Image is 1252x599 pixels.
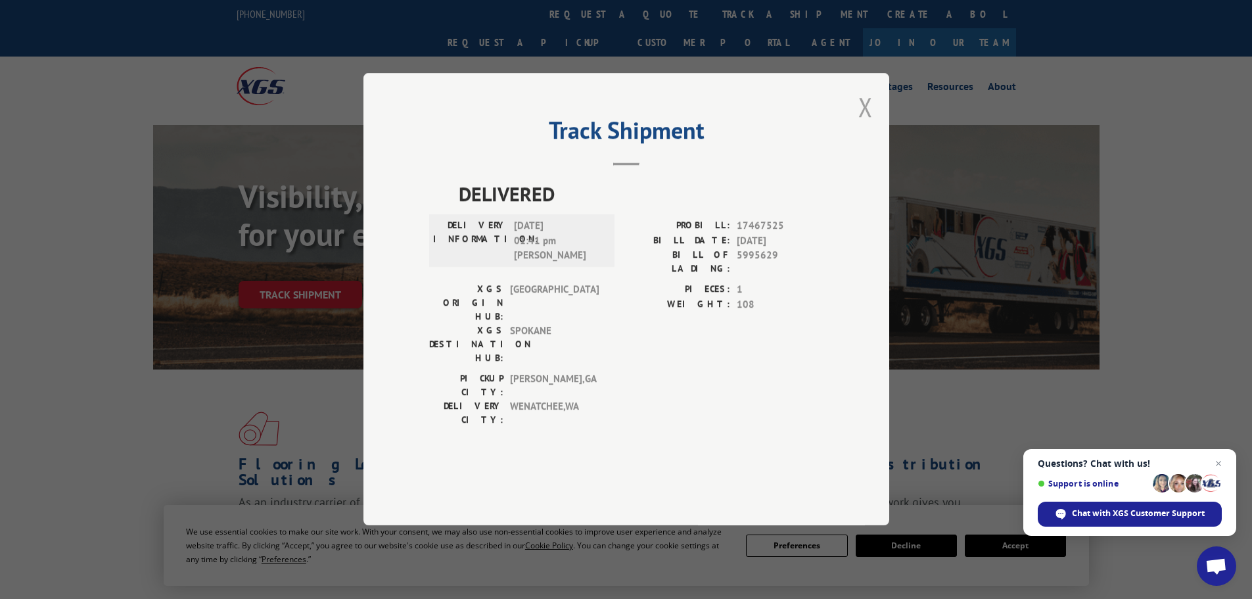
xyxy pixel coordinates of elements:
[737,283,823,298] span: 1
[510,400,599,427] span: WENATCHEE , WA
[433,219,507,264] label: DELIVERY INFORMATION:
[737,297,823,312] span: 108
[626,233,730,249] label: BILL DATE:
[737,219,823,234] span: 17467525
[626,219,730,234] label: PROBILL:
[429,372,503,400] label: PICKUP CITY:
[429,283,503,324] label: XGS ORIGIN HUB:
[429,400,503,427] label: DELIVERY CITY:
[1038,479,1148,489] span: Support is online
[858,89,873,124] button: Close modal
[459,180,823,209] span: DELIVERED
[429,324,503,366] label: XGS DESTINATION HUB:
[514,219,603,264] span: [DATE] 01:41 pm [PERSON_NAME]
[626,297,730,312] label: WEIGHT:
[737,233,823,249] span: [DATE]
[510,372,599,400] span: [PERSON_NAME] , GA
[510,324,599,366] span: SPOKANE
[1038,458,1222,469] span: Questions? Chat with us!
[737,249,823,276] span: 5995629
[510,283,599,324] span: [GEOGRAPHIC_DATA]
[1197,546,1236,586] a: Open chat
[1072,508,1205,519] span: Chat with XGS Customer Support
[626,283,730,298] label: PIECES:
[429,121,823,146] h2: Track Shipment
[626,249,730,276] label: BILL OF LADING:
[1038,502,1222,527] span: Chat with XGS Customer Support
